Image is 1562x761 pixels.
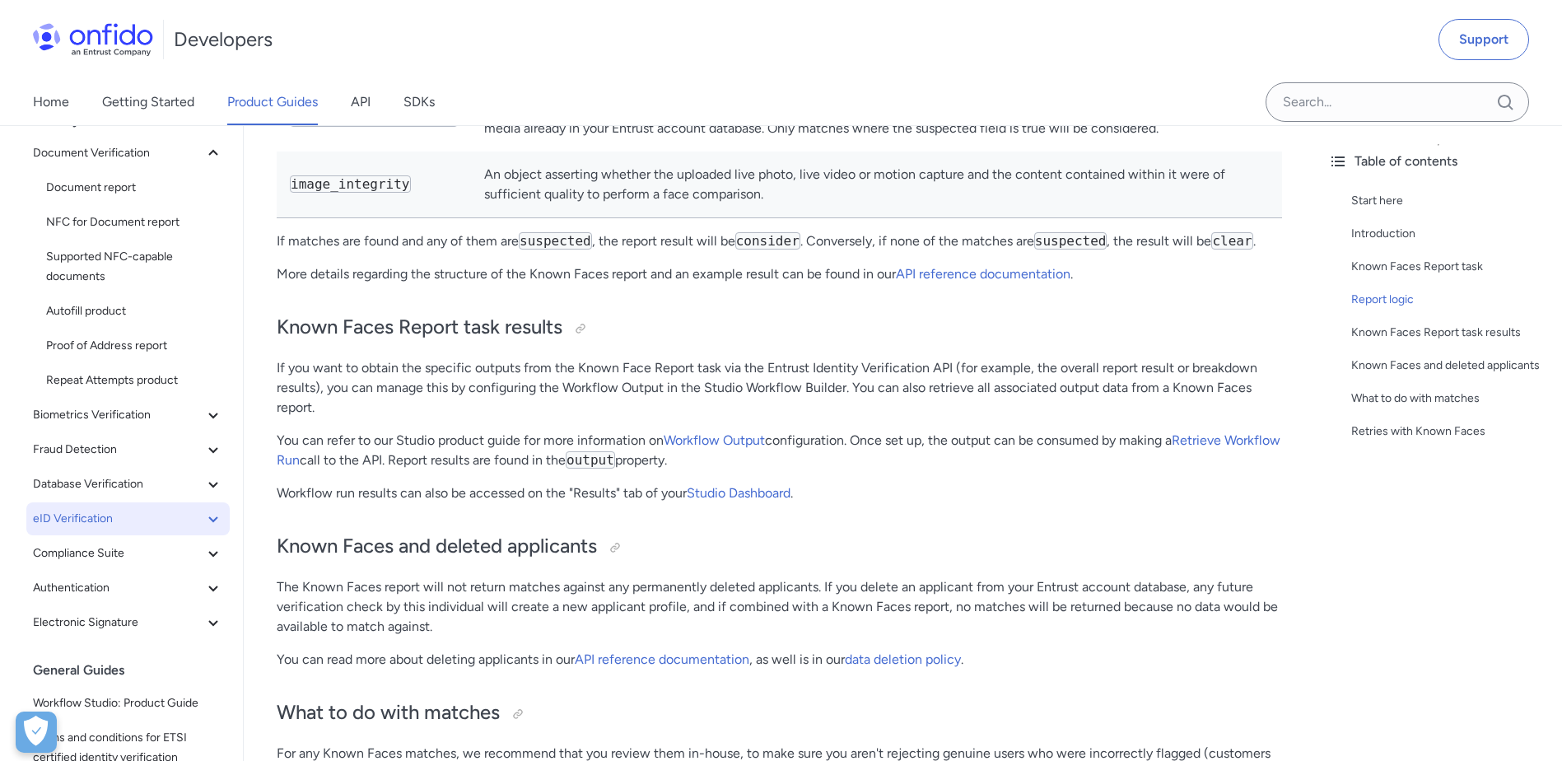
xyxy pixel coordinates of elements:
code: image_integrity [290,175,411,193]
code: consider [735,232,800,250]
a: SDKs [403,79,435,125]
a: Known Faces Report task [1351,257,1549,277]
code: suspected [1034,232,1107,250]
a: Studio Dashboard [687,485,790,501]
button: Database Verification [26,468,230,501]
p: More details regarding the structure of the Known Faces report and an example result can be found... [277,264,1282,284]
span: Fraud Detection [33,440,203,460]
button: Open Preferences [16,712,57,753]
span: Database Verification [33,474,203,494]
a: Report logic [1351,290,1549,310]
a: Supported NFC-capable documents [40,240,230,293]
a: Product Guides [227,79,318,125]
code: output [566,451,615,469]
span: Biometrics Verification [33,405,203,425]
span: Electronic Signature [33,613,203,633]
a: Support [1438,19,1529,60]
p: If matches are found and any of them are , the report result will be . Conversely, if none of the... [277,231,1282,251]
button: Document Verification [26,137,230,170]
a: API reference documentation [896,266,1070,282]
a: Proof of Address report [40,329,230,362]
a: API [351,79,371,125]
span: Repeat Attempts product [46,371,223,390]
a: data deletion policy [845,651,961,667]
span: eID Verification [33,509,203,529]
h2: Known Faces Report task results [277,314,1282,342]
button: Fraud Detection [26,433,230,466]
a: Workflow Studio: Product Guide [26,687,230,720]
a: Getting Started [102,79,194,125]
img: Onfido Logo [33,23,153,56]
a: Home [33,79,69,125]
button: Compliance Suite [26,537,230,570]
a: Autofill product [40,295,230,328]
a: NFC for Document report [40,206,230,239]
span: NFC for Document report [46,212,223,232]
span: Document report [46,178,223,198]
p: You can read more about deleting applicants in our , as well is in our . [277,650,1282,670]
a: What to do with matches [1351,389,1549,409]
button: Electronic Signature [26,606,230,639]
h1: Developers [174,26,273,53]
input: Onfido search input field [1266,82,1529,122]
span: Autofill product [46,301,223,321]
p: The Known Faces report will not return matches against any permanently deleted applicants. If you... [277,577,1282,637]
a: Introduction [1351,224,1549,244]
code: suspected [519,232,592,250]
a: Start here [1351,191,1549,211]
p: You can refer to our Studio product guide for more information on configuration. Once set up, the... [277,431,1282,470]
button: Authentication [26,572,230,605]
div: General Guides [33,654,236,687]
button: eID Verification [26,502,230,535]
a: Document report [40,171,230,204]
h2: Known Faces and deleted applicants [277,533,1282,561]
code: clear [1211,232,1252,250]
span: Compliance Suite [33,544,203,563]
p: If you want to obtain the specific outputs from the Known Face Report task via the Entrust Identi... [277,358,1282,418]
span: Proof of Address report [46,336,223,356]
a: Known Faces and deleted applicants [1351,356,1549,376]
div: Cookie Preferences [16,712,57,753]
a: Retries with Known Faces [1351,422,1549,441]
button: Biometrics Verification [26,399,230,432]
p: Workflow run results can also be accessed on the "Results" tab of your . [277,483,1282,503]
div: Table of contents [1328,152,1549,171]
span: Document Verification [33,143,203,163]
a: Known Faces Report task results [1351,323,1549,343]
span: Supported NFC-capable documents [46,247,223,287]
td: An object asserting whether the uploaded live photo, live video or motion capture and the content... [471,152,1282,218]
a: Repeat Attempts product [40,364,230,397]
a: Workflow Output [664,432,765,448]
span: Authentication [33,578,203,598]
span: Workflow Studio: Product Guide [33,693,223,713]
a: API reference documentation [575,651,749,667]
h2: What to do with matches [277,699,1282,727]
